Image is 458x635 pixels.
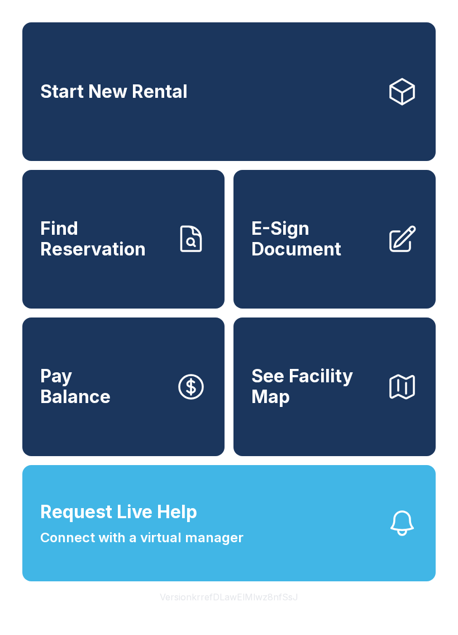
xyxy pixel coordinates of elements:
a: Find Reservation [22,170,225,309]
button: Request Live HelpConnect with a virtual manager [22,465,436,581]
button: PayBalance [22,317,225,456]
span: Find Reservation [40,219,166,259]
span: Connect with a virtual manager [40,528,244,548]
span: See Facility Map [251,366,378,407]
button: See Facility Map [233,317,436,456]
button: VersionkrrefDLawElMlwz8nfSsJ [151,581,307,613]
span: E-Sign Document [251,219,378,259]
span: Start New Rental [40,82,188,102]
a: Start New Rental [22,22,436,161]
a: E-Sign Document [233,170,436,309]
span: Pay Balance [40,366,111,407]
span: Request Live Help [40,499,197,525]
